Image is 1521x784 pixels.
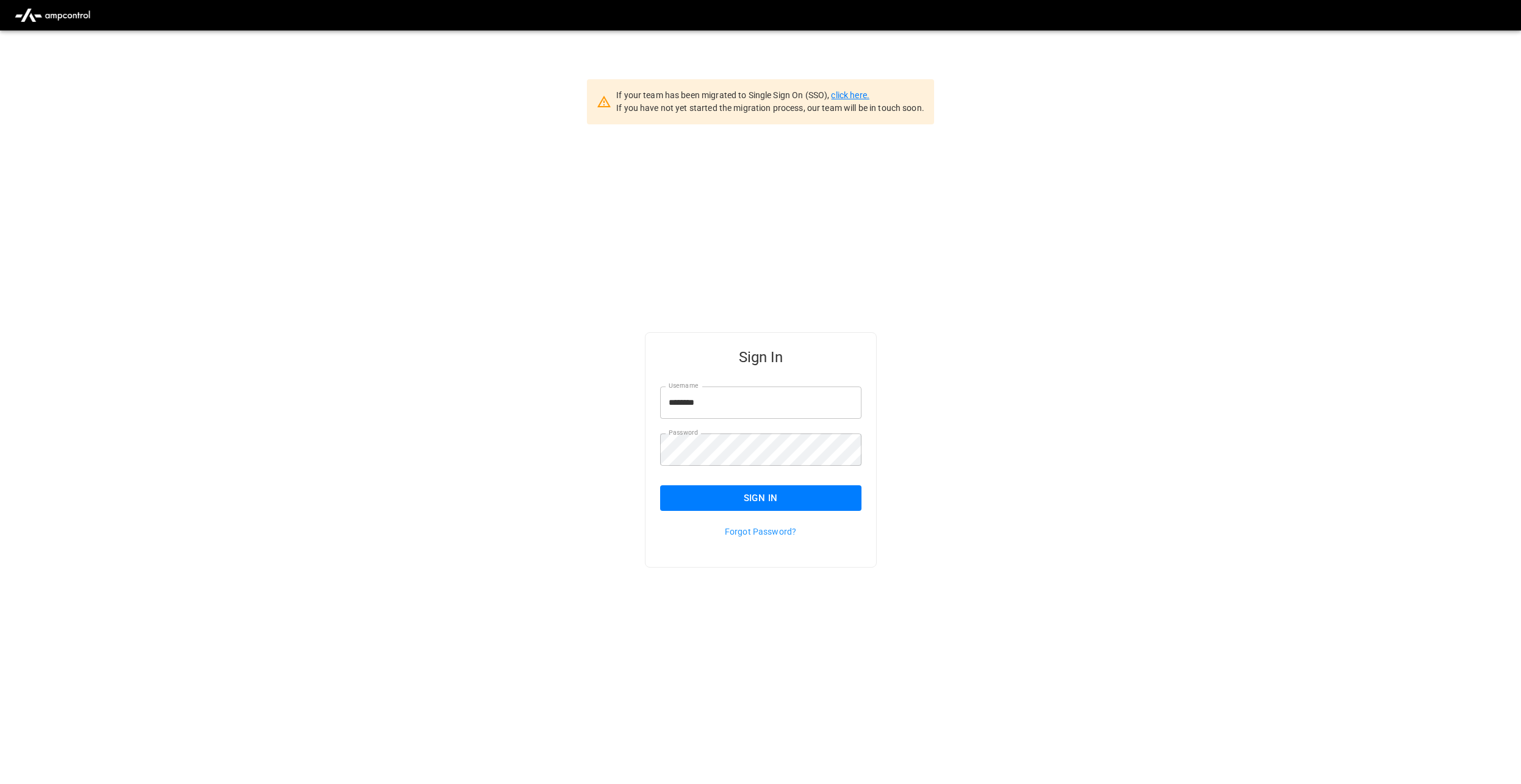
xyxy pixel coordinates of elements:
label: Username [669,381,698,391]
h5: Sign In [660,347,861,367]
span: If your team has been migrated to Single Sign On (SSO), [616,90,831,100]
button: Sign In [660,485,861,511]
img: ampcontrol.io logo [10,4,95,27]
p: Forgot Password? [660,526,861,538]
label: Password [669,428,698,438]
a: click here. [831,90,869,100]
span: If you have not yet started the migration process, our team will be in touch soon. [616,103,924,113]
